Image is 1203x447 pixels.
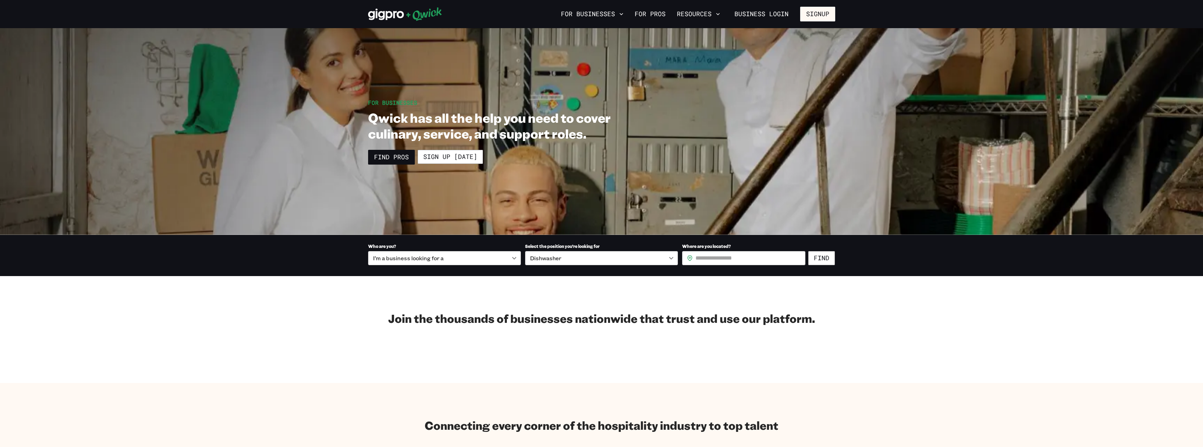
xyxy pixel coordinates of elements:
div: I’m a business looking for a [368,251,521,265]
button: Signup [800,7,835,21]
span: Where are you located? [682,243,731,249]
div: Dishwasher [525,251,678,265]
button: For Businesses [558,8,626,20]
span: Who are you? [368,243,396,249]
h1: Qwick has all the help you need to cover culinary, service, and support roles. [368,110,648,141]
button: Resources [674,8,723,20]
h2: Connecting every corner of the hospitality industry to top talent [425,418,778,432]
a: Sign up [DATE] [418,150,483,164]
span: For Businesses [368,99,417,106]
span: Select the position you’re looking for [525,243,600,249]
a: For Pros [632,8,668,20]
a: Business Login [728,7,795,21]
h2: Join the thousands of businesses nationwide that trust and use our platform. [368,311,835,325]
a: Find Pros [368,150,415,165]
button: Find [808,251,835,265]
